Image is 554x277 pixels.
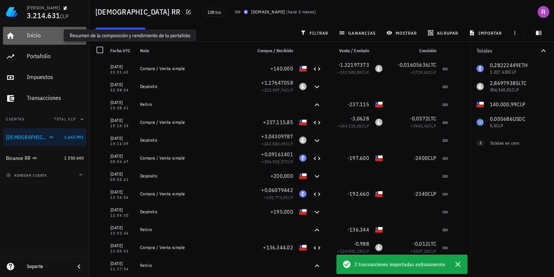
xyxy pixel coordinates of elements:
[477,48,539,53] div: Totales
[3,69,86,86] a: Impuestos
[340,123,362,129] span: 244.153,06
[110,178,134,182] div: 00:03:41
[262,141,293,147] span: ≈
[398,62,429,68] span: -0,01605636
[286,159,293,164] span: CLP
[140,227,246,233] div: Retiro
[110,63,134,70] div: [DATE]
[362,123,369,129] span: CLP
[338,123,369,129] span: ≈
[110,81,134,88] div: [DATE]
[257,48,293,53] span: Compra / Recibido
[110,152,134,160] div: [DATE]
[110,135,134,142] div: [DATE]
[362,248,369,254] span: CLP
[414,155,428,161] span: -2400
[110,99,134,106] div: [DATE]
[110,242,134,249] div: [DATE]
[64,155,83,161] span: 1.550.640
[110,232,134,235] div: 13:52:46
[208,8,221,16] span: 138 txs
[140,155,246,161] div: Compra / Venta simple
[110,70,134,74] div: 23:01:42
[110,249,134,253] div: 12:00:42
[375,101,383,108] div: CLP-icon
[338,62,369,68] span: -1,32197373
[107,42,137,60] div: Fecha UTC
[140,173,246,179] div: Depósito
[140,245,246,251] div: Compra / Venta simple
[348,155,369,161] span: -197.600
[140,119,246,125] div: Compra / Venta simple
[354,260,445,268] span: 2 transacciones importadas exitosamente
[137,42,248,60] div: Nota
[375,65,383,72] div: LTC-icon
[362,69,369,75] span: CLP
[428,191,436,197] span: CLP
[261,187,293,193] span: +0,06079442
[286,8,316,16] span: ( )
[428,155,436,161] span: CLP
[429,69,436,75] span: CLP
[110,88,134,92] div: 22:58:04
[286,141,293,147] span: CLP
[263,119,293,126] span: +237.115,85
[471,42,554,60] button: Totales
[270,173,293,179] span: +200.000
[471,30,502,36] span: importar
[429,123,436,129] span: CLP
[140,262,246,268] div: Retiro
[413,240,429,247] span: -0,012
[413,69,429,75] span: 1719,61
[299,119,307,126] div: CLP-icon
[248,42,296,60] div: Compra / Recibido
[261,79,293,86] span: +1,17647058
[299,65,307,72] div: CLP-icon
[383,28,422,38] button: mostrar
[264,195,293,200] span: ≈
[54,117,76,122] span: Total CLP
[338,248,369,254] span: ≈
[148,28,197,38] button: sincronizar
[27,264,69,270] div: Soporte
[140,66,246,72] div: Compra / Venta simple
[110,188,134,196] div: [DATE]
[288,9,314,15] span: hace 5 meses
[348,191,369,197] span: -192.660
[110,106,134,110] div: 15:38:41
[263,244,293,251] span: +136.344,02
[110,196,134,199] div: 12:54:56
[95,28,145,38] button: transacción
[490,140,533,147] div: Totales en cero
[6,134,48,141] div: [DEMOGRAPHIC_DATA] RR
[411,123,436,129] span: ≈
[110,142,134,146] div: 15:14:09
[251,8,285,16] div: [DOMAIN_NAME]
[375,190,383,198] div: CLP-icon
[348,101,369,108] span: -237.115
[479,140,481,146] span: 2
[286,195,293,200] span: CLP
[299,208,307,215] div: CLP-icon
[27,73,83,81] div: Impuestos
[244,10,248,14] img: BudaPuntoCom
[3,48,86,66] a: Portafolio
[110,170,134,178] div: [DATE]
[264,141,286,147] span: 242.582,49
[299,154,307,162] div: ETH-icon
[429,30,458,36] span: agrupar
[27,32,83,39] div: Inicio
[302,30,329,36] span: filtrar
[3,89,86,107] a: Transacciones
[3,110,86,128] button: CuentasTotal CLP
[27,94,83,101] div: Transacciones
[375,226,383,233] div: CLP-icon
[411,248,436,254] span: ≈
[348,226,369,233] span: -136.344
[351,115,369,122] span: -3,0628
[140,84,246,89] div: Depósito
[8,173,47,178] span: agregar cuenta
[299,244,307,251] div: CLP-icon
[3,27,86,45] a: Inicio
[262,87,293,93] span: ≈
